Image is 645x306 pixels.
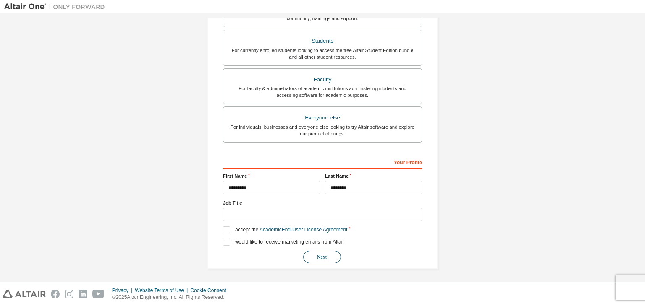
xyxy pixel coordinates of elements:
[79,290,87,298] img: linkedin.svg
[65,290,73,298] img: instagram.svg
[223,200,422,206] label: Job Title
[223,155,422,169] div: Your Profile
[228,47,417,60] div: For currently enrolled students looking to access the free Altair Student Edition bundle and all ...
[3,290,46,298] img: altair_logo.svg
[112,294,231,301] p: © 2025 Altair Engineering, Inc. All Rights Reserved.
[228,112,417,124] div: Everyone else
[228,74,417,86] div: Faculty
[228,124,417,137] div: For individuals, businesses and everyone else looking to try Altair software and explore our prod...
[303,251,341,263] button: Next
[135,287,190,294] div: Website Terms of Use
[190,287,231,294] div: Cookie Consent
[92,290,105,298] img: youtube.svg
[260,227,347,233] a: Academic End-User License Agreement
[51,290,60,298] img: facebook.svg
[112,287,135,294] div: Privacy
[223,173,320,179] label: First Name
[223,239,344,246] label: I would like to receive marketing emails from Altair
[223,226,347,233] label: I accept the
[325,173,422,179] label: Last Name
[228,85,417,99] div: For faculty & administrators of academic institutions administering students and accessing softwa...
[228,35,417,47] div: Students
[4,3,109,11] img: Altair One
